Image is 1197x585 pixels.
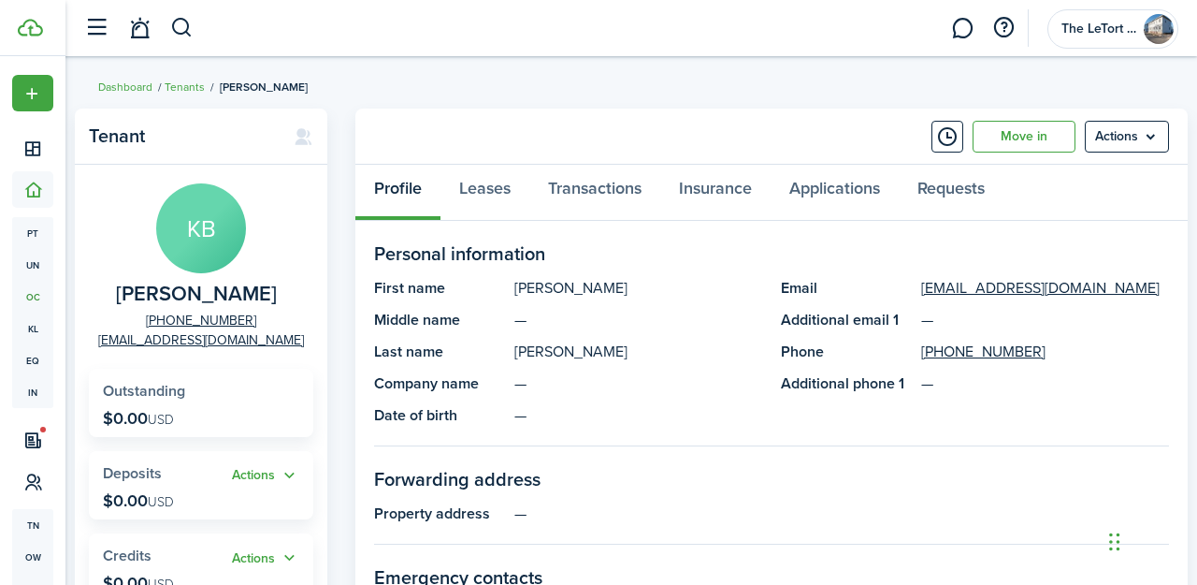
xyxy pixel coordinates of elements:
panel-main-title: Company name [374,373,505,395]
panel-main-description: — [514,309,762,331]
button: Open sidebar [79,10,114,46]
a: Requests [899,165,1003,221]
a: [PHONE_NUMBER] [146,311,256,330]
a: Notifications [122,5,157,52]
button: Open resource center [988,12,1019,44]
panel-main-description: — [514,404,762,427]
span: Kelsey Barclay [116,283,277,306]
a: Insurance [660,165,771,221]
span: [PERSON_NAME] [220,79,308,95]
a: in [12,376,53,408]
button: Actions [232,548,299,569]
panel-main-description: — [514,503,1169,525]
menu-btn: Actions [1085,121,1169,153]
a: [EMAIL_ADDRESS][DOMAIN_NAME] [98,330,304,350]
a: kl [12,313,53,344]
button: Open menu [12,75,53,111]
span: Outstanding [103,380,185,402]
img: TenantCloud [18,19,43,37]
span: USD [148,492,174,512]
a: oc [12,281,53,313]
a: Applications [771,165,899,221]
a: Messaging [945,5,980,52]
panel-main-title: Middle name [374,309,505,331]
a: pt [12,217,53,249]
button: Open menu [232,548,299,569]
a: Tenants [165,79,205,95]
img: The LeTort Collective, LLC [1144,14,1174,44]
p: $0.00 [103,409,174,428]
panel-main-title: Date of birth [374,404,505,427]
button: Search [170,12,194,44]
button: Open menu [1085,121,1169,153]
panel-main-title: Last name [374,341,505,363]
panel-main-description: [PERSON_NAME] [514,277,762,300]
p: $0.00 [103,491,174,510]
avatar-text: KB [156,183,246,273]
button: Timeline [931,121,963,153]
panel-main-description: [PERSON_NAME] [514,341,762,363]
span: Deposits [103,462,162,484]
panel-main-title: Email [781,277,912,300]
panel-main-section-title: Personal information [374,240,1169,268]
panel-main-title: Phone [781,341,912,363]
a: Move in [973,121,1075,153]
panel-main-title: Additional email 1 [781,309,912,331]
a: Leases [440,165,529,221]
a: [EMAIL_ADDRESS][DOMAIN_NAME] [921,277,1160,300]
panel-main-description: — [514,373,762,395]
panel-main-section-title: Forwarding address [374,465,1169,493]
span: The LeTort Collective, LLC [1061,22,1136,36]
div: Drag [1109,514,1120,570]
a: Transactions [529,165,660,221]
button: Actions [232,465,299,487]
a: [PHONE_NUMBER] [921,341,1046,363]
a: un [12,249,53,281]
a: tn [12,509,53,541]
a: Dashboard [98,79,152,95]
span: Credits [103,545,151,566]
a: eq [12,344,53,376]
panel-main-title: Property address [374,503,505,525]
button: Open menu [232,465,299,487]
panel-main-title: Additional phone 1 [781,373,912,395]
a: ow [12,541,53,573]
span: USD [148,410,174,430]
panel-main-title: Tenant [89,125,275,147]
iframe: Chat Widget [1103,495,1197,585]
panel-main-title: First name [374,277,505,300]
